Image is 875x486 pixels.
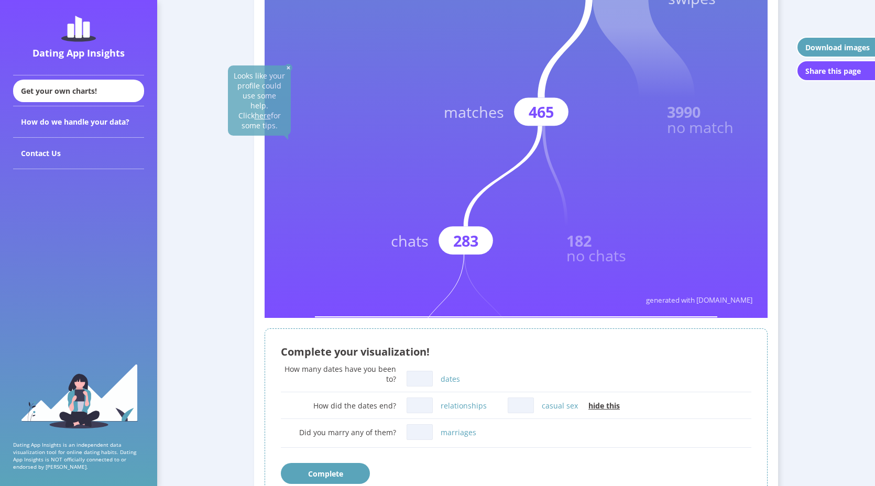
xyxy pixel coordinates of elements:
text: matches [444,102,504,122]
img: close-solid-white.82ef6a3c.svg [285,64,292,72]
div: Complete your visualization! [281,345,751,359]
a: Looks like your profile could use some help. Clickherefor some tips. [234,71,285,130]
text: no chats [566,245,626,266]
img: sidebar_girl.91b9467e.svg [20,363,138,428]
text: no match [667,117,734,137]
div: How did the dates end? [281,401,396,411]
button: Share this page [796,60,875,81]
div: Dating App Insights [16,47,141,59]
span: hide this [588,401,620,411]
button: Complete [281,463,370,484]
text: 283 [453,230,478,251]
div: Get your own charts! [13,80,144,102]
div: Download images [805,42,870,52]
label: relationships [441,401,487,411]
u: here [255,111,271,120]
p: Dating App Insights is an independent data visualization tool for online dating habits. Dating Ap... [13,441,144,470]
img: dating-app-insights-logo.5abe6921.svg [61,16,96,42]
label: casual sex [542,401,578,411]
label: marriages [441,427,476,437]
text: 465 [529,102,554,122]
div: Contact Us [13,138,144,169]
div: Share this page [805,66,861,76]
text: chats [391,230,429,251]
button: Download images [796,37,875,58]
div: Did you marry any of them? [281,427,396,437]
text: generated with [DOMAIN_NAME] [646,295,752,305]
span: Looks like your profile could use some help. Click for some tips. [234,71,285,130]
text: 3990 [667,102,701,122]
div: How many dates have you been to? [281,364,396,384]
text: 182 [566,230,592,251]
label: dates [441,374,460,384]
div: How do we handle your data? [13,106,144,138]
